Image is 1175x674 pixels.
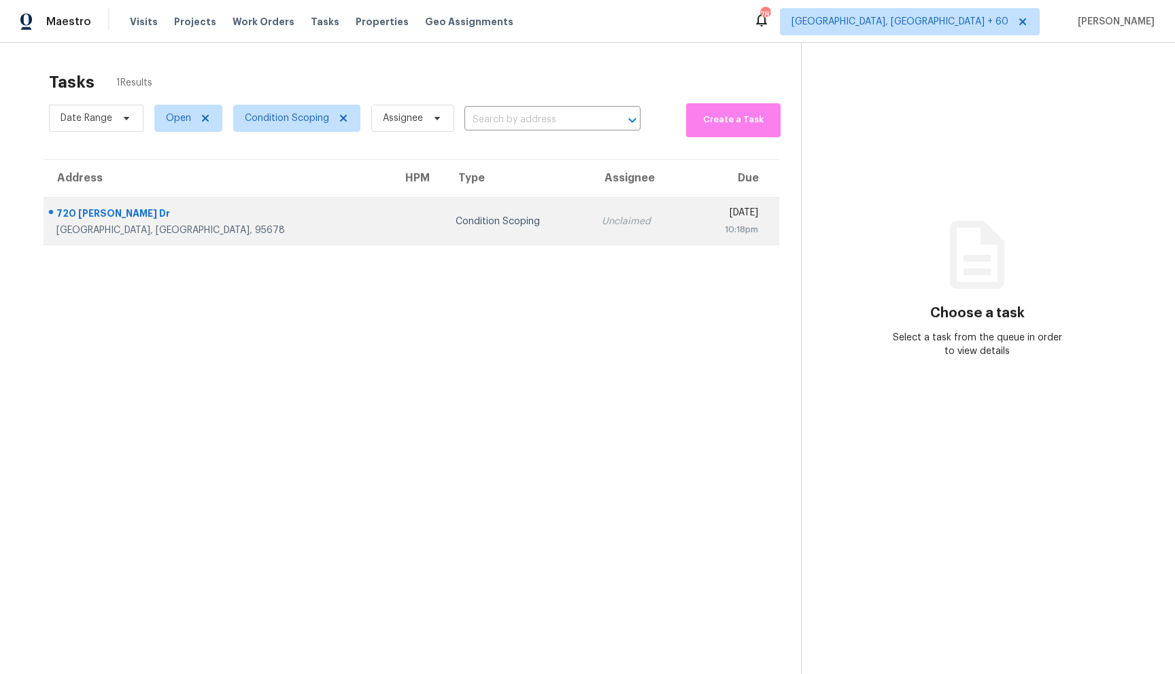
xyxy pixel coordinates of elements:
[686,103,780,137] button: Create a Task
[166,111,191,125] span: Open
[46,15,91,29] span: Maestro
[791,15,1008,29] span: [GEOGRAPHIC_DATA], [GEOGRAPHIC_DATA] + 60
[889,331,1066,358] div: Select a task from the queue in order to view details
[130,15,158,29] span: Visits
[760,8,770,22] div: 787
[930,306,1025,320] h3: Choose a task
[456,215,580,228] div: Condition Scoping
[445,160,591,198] th: Type
[602,215,678,228] div: Unclaimed
[623,111,642,130] button: Open
[311,17,339,26] span: Tasks
[116,76,152,90] span: 1 Results
[56,207,381,224] div: 720 [PERSON_NAME] Dr
[700,206,758,223] div: [DATE]
[591,160,689,198] th: Assignee
[425,15,513,29] span: Geo Assignments
[1072,15,1155,29] span: [PERSON_NAME]
[693,112,773,128] span: Create a Task
[174,15,216,29] span: Projects
[56,224,381,237] div: [GEOGRAPHIC_DATA], [GEOGRAPHIC_DATA], 95678
[245,111,329,125] span: Condition Scoping
[356,15,409,29] span: Properties
[49,75,95,89] h2: Tasks
[700,223,758,236] div: 10:18pm
[61,111,112,125] span: Date Range
[689,160,779,198] th: Due
[383,111,423,125] span: Assignee
[464,109,602,130] input: Search by address
[233,15,294,29] span: Work Orders
[392,160,444,198] th: HPM
[44,160,392,198] th: Address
